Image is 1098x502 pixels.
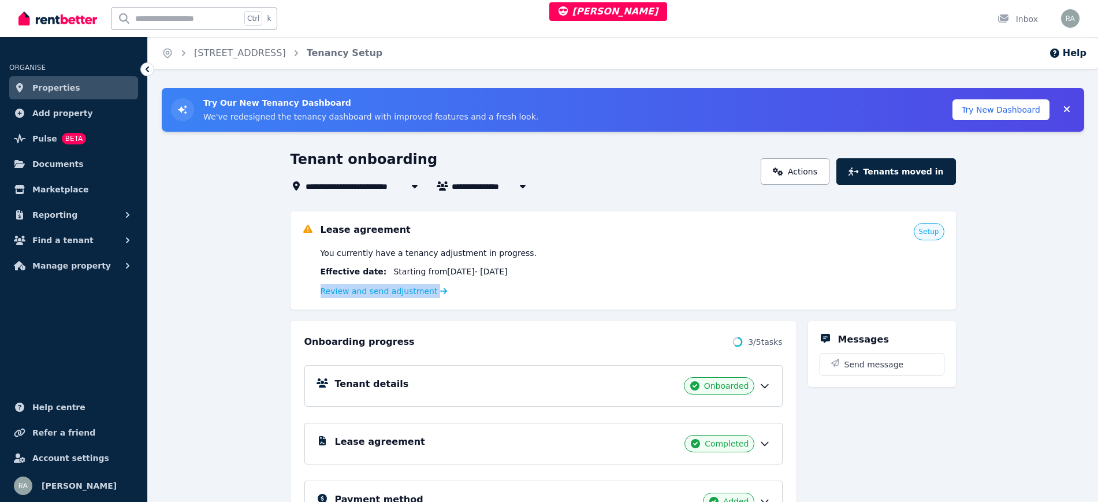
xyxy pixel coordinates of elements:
[9,178,138,201] a: Marketplace
[321,223,411,237] h5: Lease agreement
[704,380,749,392] span: Onboarded
[9,421,138,444] a: Refer a friend
[304,335,415,349] h2: Onboarding progress
[162,88,1084,132] div: Try New Tenancy Dashboard
[9,254,138,277] button: Manage property
[32,451,109,465] span: Account settings
[9,447,138,470] a: Account settings
[32,81,80,95] span: Properties
[203,111,538,122] p: We've redesigned the tenancy dashboard with improved features and a fresh look.
[18,10,97,27] img: RentBetter
[32,259,111,273] span: Manage property
[748,336,782,348] span: 3 / 5 tasks
[1059,101,1075,119] button: Collapse banner
[32,183,88,196] span: Marketplace
[194,47,286,58] a: [STREET_ADDRESS]
[9,127,138,150] a: PulseBETA
[321,287,448,296] a: Review and send adjustment
[291,150,438,169] h1: Tenant onboarding
[559,6,658,17] span: [PERSON_NAME]
[9,102,138,125] a: Add property
[307,46,383,60] span: Tenancy Setup
[62,133,86,144] span: BETA
[32,157,84,171] span: Documents
[32,233,94,247] span: Find a tenant
[203,97,538,109] h3: Try Our New Tenancy Dashboard
[844,359,904,370] span: Send message
[9,229,138,252] button: Find a tenant
[1049,46,1086,60] button: Help
[32,208,77,222] span: Reporting
[9,203,138,226] button: Reporting
[9,396,138,419] a: Help centre
[838,333,889,347] h5: Messages
[1061,9,1080,28] img: Rochelle Alvarez
[820,354,944,375] button: Send message
[14,477,32,495] img: Rochelle Alvarez
[393,266,507,277] span: Starting from [DATE] - [DATE]
[335,377,409,391] h5: Tenant details
[32,106,93,120] span: Add property
[32,426,95,440] span: Refer a friend
[32,400,85,414] span: Help centre
[321,247,537,259] span: You currently have a tenancy adjustment in progress.
[761,158,829,185] a: Actions
[9,76,138,99] a: Properties
[952,99,1049,120] button: Try New Dashboard
[148,37,396,69] nav: Breadcrumb
[267,14,271,23] span: k
[836,158,955,185] button: Tenants moved in
[32,132,57,146] span: Pulse
[705,438,749,449] span: Completed
[997,13,1038,25] div: Inbox
[244,11,262,26] span: Ctrl
[335,435,425,449] h5: Lease agreement
[42,479,117,493] span: [PERSON_NAME]
[919,227,939,236] span: Setup
[9,153,138,176] a: Documents
[321,266,387,277] span: Effective date :
[9,64,46,72] span: ORGANISE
